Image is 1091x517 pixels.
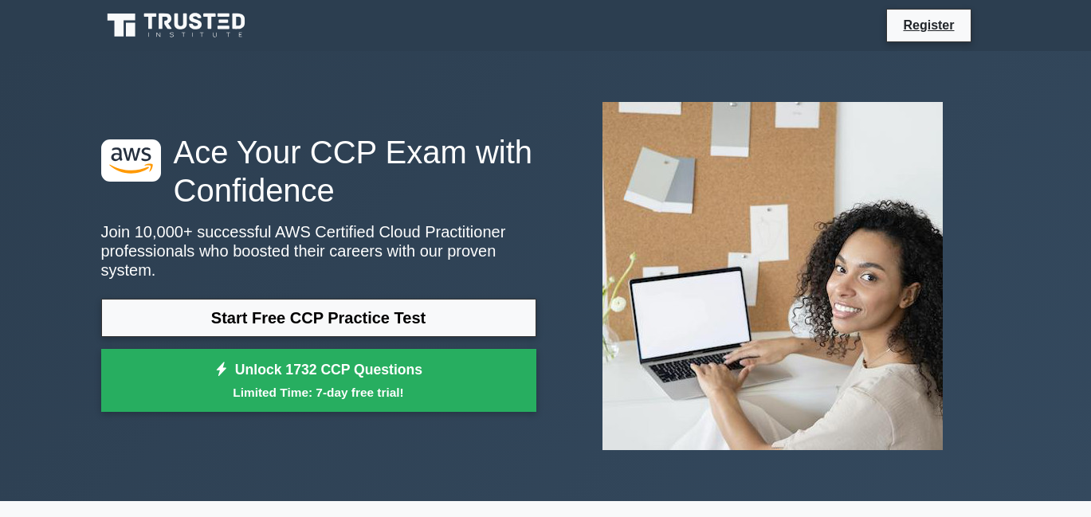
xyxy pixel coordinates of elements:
[101,222,536,280] p: Join 10,000+ successful AWS Certified Cloud Practitioner professionals who boosted their careers ...
[893,15,963,35] a: Register
[121,383,516,401] small: Limited Time: 7-day free trial!
[101,133,536,210] h1: Ace Your CCP Exam with Confidence
[101,299,536,337] a: Start Free CCP Practice Test
[101,349,536,413] a: Unlock 1732 CCP QuestionsLimited Time: 7-day free trial!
